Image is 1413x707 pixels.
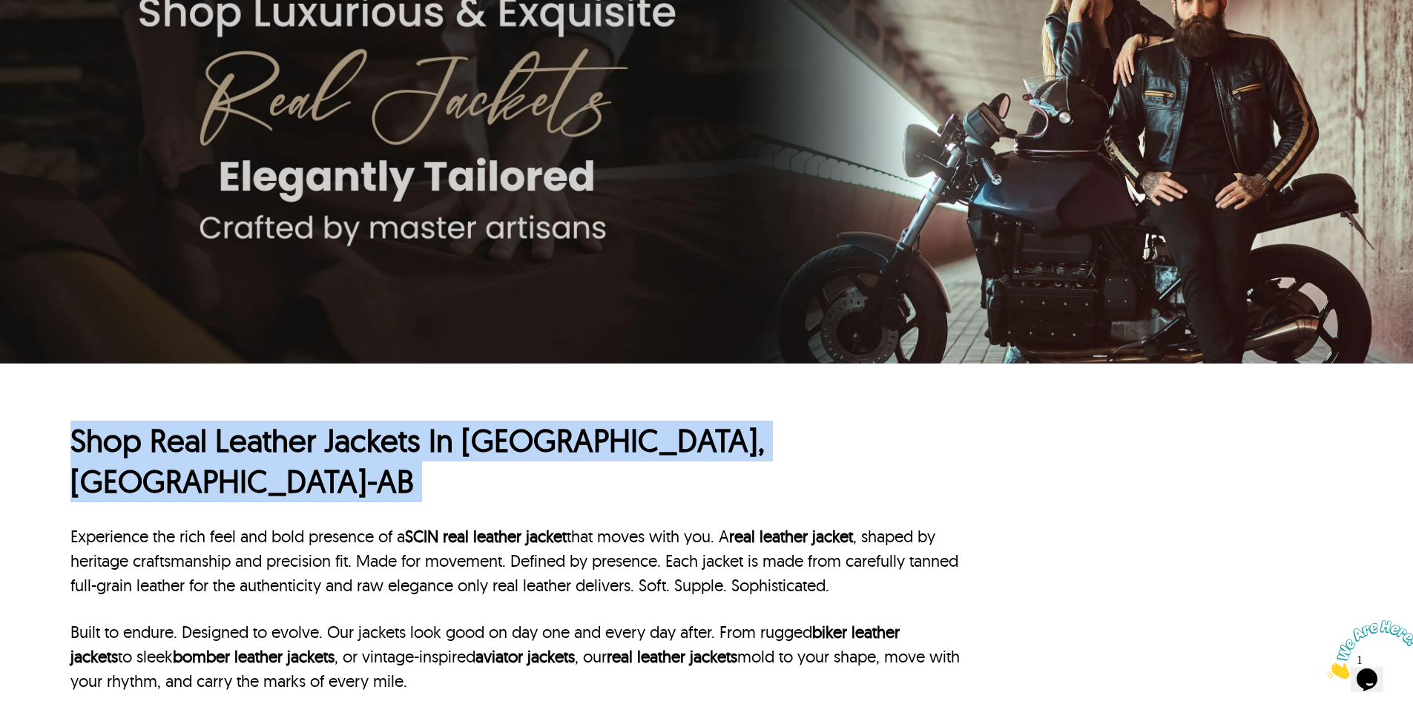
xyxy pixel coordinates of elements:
[6,6,12,19] span: 1
[70,421,961,502] h1: Shop Real Leather Jackets In [GEOGRAPHIC_DATA], [GEOGRAPHIC_DATA]-AB
[1321,614,1413,685] iframe: chat widget
[6,6,98,65] img: Chat attention grabber
[173,646,335,667] a: bomber leather jackets
[443,526,567,547] a: real leather jacket
[607,646,737,667] a: real leather jackets
[475,646,575,667] a: aviator jackets
[405,526,438,547] a: SCIN
[70,525,961,598] p: Experience the rich feel and bold presence of a that moves with you. A , shaped by heritage craft...
[729,526,853,547] a: real leather jacket
[70,620,961,694] p: Built to endure. Designed to evolve. Our jackets look good on day one and every day after. From r...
